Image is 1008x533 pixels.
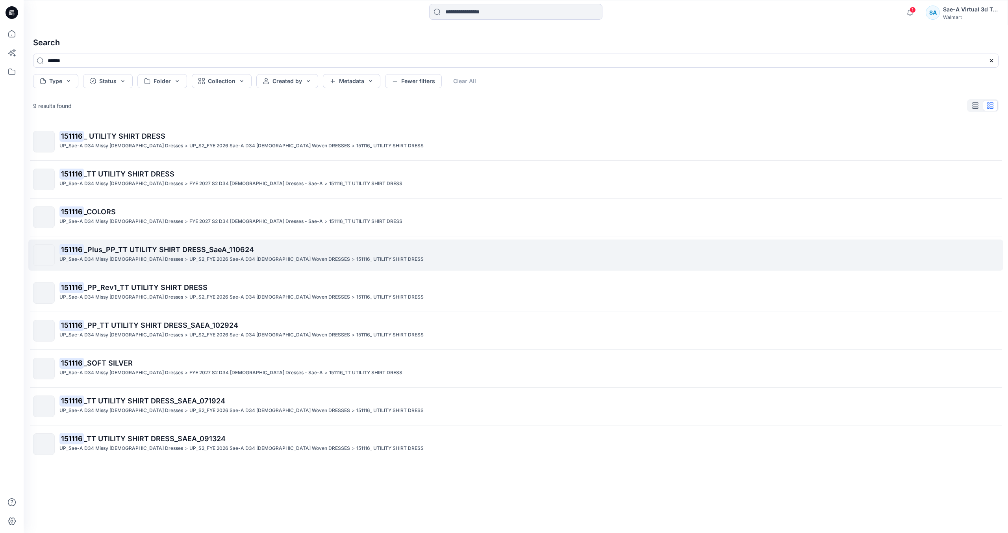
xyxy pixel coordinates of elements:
[27,32,1005,54] h4: Search
[356,407,424,415] p: 151116_ UTILITY SHIRT DRESS
[185,444,188,453] p: >
[185,293,188,301] p: >
[28,164,1003,195] a: 151116_TT UTILITY SHIRT DRESSUP_Sae-A D34 Missy [DEMOGRAPHIC_DATA] Dresses>FYE 2027 S2 D34 [DEMOG...
[59,180,183,188] p: UP_Sae-A D34 Missy Ladies Dresses
[356,331,424,339] p: 151116_ UTILITY SHIRT DRESS
[352,444,355,453] p: >
[256,74,318,88] button: Created by
[59,293,183,301] p: UP_Sae-A D34 Missy Ladies Dresses
[84,321,238,329] span: _PP_TT UTILITY SHIRT DRESS_SAEA_102924
[28,126,1003,157] a: 151116_ UTILITY SHIRT DRESSUP_Sae-A D34 Missy [DEMOGRAPHIC_DATA] Dresses>UP_S2_FYE 2026 Sae-A D34...
[137,74,187,88] button: Folder
[185,255,188,264] p: >
[324,369,328,377] p: >
[185,217,188,226] p: >
[329,217,402,226] p: 151116_TT UTILITY SHIRT DRESS
[59,407,183,415] p: UP_Sae-A D34 Missy Ladies Dresses
[352,293,355,301] p: >
[28,429,1003,460] a: 151116_TT UTILITY SHIRT DRESS_SAEA_091324UP_Sae-A D34 Missy [DEMOGRAPHIC_DATA] Dresses>UP_S2_FYE ...
[84,170,174,178] span: _TT UTILITY SHIRT DRESS
[910,7,916,13] span: 1
[59,142,183,150] p: UP_Sae-A D34 Missy Ladies Dresses
[83,74,133,88] button: Status
[323,74,380,88] button: Metadata
[189,293,350,301] p: UP_S2_FYE 2026 Sae-A D34 LADIES Woven DRESSES
[59,444,183,453] p: UP_Sae-A D34 Missy Ladies Dresses
[185,142,188,150] p: >
[352,407,355,415] p: >
[356,293,424,301] p: 151116_ UTILITY SHIRT DRESS
[356,444,424,453] p: 151116_ UTILITY SHIRT DRESS
[324,180,328,188] p: >
[59,168,84,179] mark: 151116
[329,369,402,377] p: 151116_TT UTILITY SHIRT DRESS
[59,244,84,255] mark: 151116
[28,277,1003,308] a: 151116_PP_Rev1_TT UTILITY SHIRT DRESSUP_Sae-A D34 Missy [DEMOGRAPHIC_DATA] Dresses>UP_S2_FYE 2026...
[59,255,183,264] p: UP_Sae-A D34 Missy Ladies Dresses
[189,142,350,150] p: UP_S2_FYE 2026 Sae-A D34 LADIES Woven DRESSES
[59,206,84,217] mark: 151116
[84,435,226,443] span: _TT UTILITY SHIRT DRESS_SAEA_091324
[943,14,998,20] div: Walmart
[189,217,323,226] p: FYE 2027 S2 D34 Ladies Dresses - Sae-A
[84,359,133,367] span: _SOFT SILVER
[59,217,183,226] p: UP_Sae-A D34 Missy Ladies Dresses
[59,395,84,406] mark: 151116
[84,245,254,254] span: _Plus_PP_TT UTILITY SHIRT DRESS_SaeA_110624
[356,142,424,150] p: 151116_ UTILITY SHIRT DRESS
[33,102,72,110] p: 9 results found
[185,369,188,377] p: >
[59,282,84,293] mark: 151116
[189,407,350,415] p: UP_S2_FYE 2026 Sae-A D34 LADIES Woven DRESSES
[189,331,350,339] p: UP_S2_FYE 2026 Sae-A D34 LADIES Woven DRESSES
[324,217,328,226] p: >
[28,240,1003,271] a: 151116_Plus_PP_TT UTILITY SHIRT DRESS_SaeA_110624UP_Sae-A D34 Missy [DEMOGRAPHIC_DATA] Dresses>UP...
[185,180,188,188] p: >
[59,357,84,368] mark: 151116
[385,74,442,88] button: Fewer filters
[84,397,225,405] span: _TT UTILITY SHIRT DRESS_SAEA_071924
[352,142,355,150] p: >
[189,369,323,377] p: FYE 2027 S2 D34 Ladies Dresses - Sae-A
[28,202,1003,233] a: 151116_COLORSUP_Sae-A D34 Missy [DEMOGRAPHIC_DATA] Dresses>FYE 2027 S2 D34 [DEMOGRAPHIC_DATA] Dre...
[59,130,84,141] mark: 151116
[59,319,84,331] mark: 151116
[185,407,188,415] p: >
[84,132,165,140] span: _ UTILITY SHIRT DRESS
[59,369,183,377] p: UP_Sae-A D34 Missy Ladies Dresses
[189,444,350,453] p: UP_S2_FYE 2026 Sae-A D34 LADIES Woven DRESSES
[185,331,188,339] p: >
[329,180,402,188] p: 151116_TT UTILITY SHIRT DRESS
[28,315,1003,346] a: 151116_PP_TT UTILITY SHIRT DRESS_SAEA_102924UP_Sae-A D34 Missy [DEMOGRAPHIC_DATA] Dresses>UP_S2_F...
[28,353,1003,384] a: 151116_SOFT SILVERUP_Sae-A D34 Missy [DEMOGRAPHIC_DATA] Dresses>FYE 2027 S2 D34 [DEMOGRAPHIC_DATA...
[192,74,252,88] button: Collection
[356,255,424,264] p: 151116_ UTILITY SHIRT DRESS
[352,255,355,264] p: >
[352,331,355,339] p: >
[59,433,84,444] mark: 151116
[84,283,208,292] span: _PP_Rev1_TT UTILITY SHIRT DRESS
[28,391,1003,422] a: 151116_TT UTILITY SHIRT DRESS_SAEA_071924UP_Sae-A D34 Missy [DEMOGRAPHIC_DATA] Dresses>UP_S2_FYE ...
[59,331,183,339] p: UP_Sae-A D34 Missy Ladies Dresses
[84,208,116,216] span: _COLORS
[926,6,940,20] div: SA
[33,74,78,88] button: Type
[189,255,350,264] p: UP_S2_FYE 2026 Sae-A D34 LADIES Woven DRESSES
[189,180,323,188] p: FYE 2027 S2 D34 Ladies Dresses - Sae-A
[943,5,998,14] div: Sae-A Virtual 3d Team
